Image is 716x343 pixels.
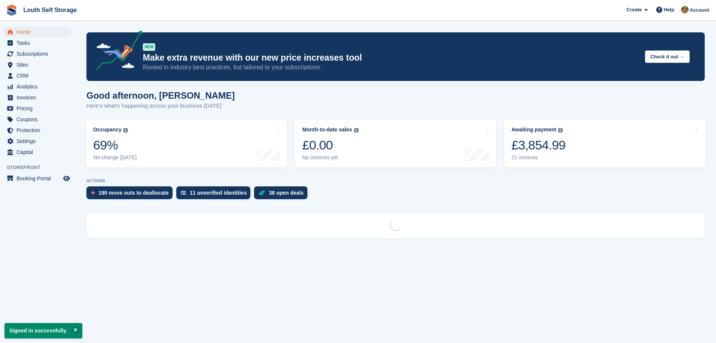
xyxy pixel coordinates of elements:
[17,173,62,184] span: Booking Portal
[176,186,254,203] a: 11 unverified identities
[690,6,709,14] span: Account
[4,125,71,136] a: menu
[295,120,496,168] a: Month-to-date sales £0.00 No invoices yet
[98,190,169,196] div: 190 move outs to deallocate
[4,92,71,103] a: menu
[302,137,358,153] div: £0.00
[17,81,62,92] span: Analytics
[504,120,705,168] a: Awaiting payment £3,854.99 21 invoices
[512,127,557,133] div: Awaiting payment
[190,190,247,196] div: 11 unverified identities
[17,136,62,146] span: Settings
[143,52,639,63] p: Make extra revenue with our new price increases tool
[62,174,71,183] a: Preview store
[4,103,71,114] a: menu
[90,30,142,73] img: price-adjustments-announcement-icon-8257ccfd72463d97f412b2fc003d46551f7dbcb40ab6d574587a9cd5c0d94...
[302,154,358,161] div: No invoices yet
[4,147,71,157] a: menu
[17,70,62,81] span: CRM
[143,63,639,72] p: Rooted in industry best practices, but tailored to your subscriptions.
[254,186,311,203] a: 38 open deals
[4,49,71,59] a: menu
[86,90,235,101] h1: Good afternoon, [PERSON_NAME]
[5,323,82,338] p: Signed in successfully.
[664,6,674,14] span: Help
[93,137,137,153] div: 69%
[86,120,287,168] a: Occupancy 69% No change [DATE]
[91,191,95,195] img: move_outs_to_deallocate_icon-f764333ba52eb49d3ac5e1228854f67142a1ed5810a6f6cc68b1a99e826820c5.svg
[4,81,71,92] a: menu
[354,128,359,133] img: icon-info-grey-7440780725fd019a000dd9b08b2336e03edf1995a4989e88bcd33f0948082b44.svg
[17,147,62,157] span: Capital
[17,114,62,125] span: Coupons
[4,38,71,48] a: menu
[86,102,235,110] p: Here's what's happening across your business [DATE]
[86,178,705,183] p: ACTIONS
[259,190,265,195] img: deal-1b604bf984904fb50ccaf53a9ad4b4a5d6e5aea283cecdc64d6e3604feb123c2.svg
[4,173,71,184] a: menu
[17,27,62,37] span: Home
[123,128,128,133] img: icon-info-grey-7440780725fd019a000dd9b08b2336e03edf1995a4989e88bcd33f0948082b44.svg
[17,92,62,103] span: Invoices
[681,6,689,14] img: Andy Smith
[302,127,352,133] div: Month-to-date sales
[558,128,563,133] img: icon-info-grey-7440780725fd019a000dd9b08b2336e03edf1995a4989e88bcd33f0948082b44.svg
[4,59,71,70] a: menu
[269,190,304,196] div: 38 open deals
[17,125,62,136] span: Protection
[7,164,75,171] span: Storefront
[6,5,17,16] img: stora-icon-8386f47178a22dfd0bd8f6a31ec36ba5ce8667c1dd55bd0f319d3a0aa187defe.svg
[17,103,62,114] span: Pricing
[17,49,62,59] span: Subscriptions
[512,137,566,153] div: £3,854.99
[4,114,71,125] a: menu
[86,186,176,203] a: 190 move outs to deallocate
[93,127,121,133] div: Occupancy
[93,154,137,161] div: No change [DATE]
[4,70,71,81] a: menu
[17,38,62,48] span: Tasks
[20,4,80,16] a: Louth Self Storage
[143,43,155,51] div: NEW
[4,27,71,37] a: menu
[627,6,642,14] span: Create
[181,191,186,195] img: verify_identity-adf6edd0f0f0b5bbfe63781bf79b02c33cf7c696d77639b501bdc392416b5a36.svg
[645,50,690,63] button: Check it out →
[512,154,566,161] div: 21 invoices
[17,59,62,70] span: Sites
[4,136,71,146] a: menu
